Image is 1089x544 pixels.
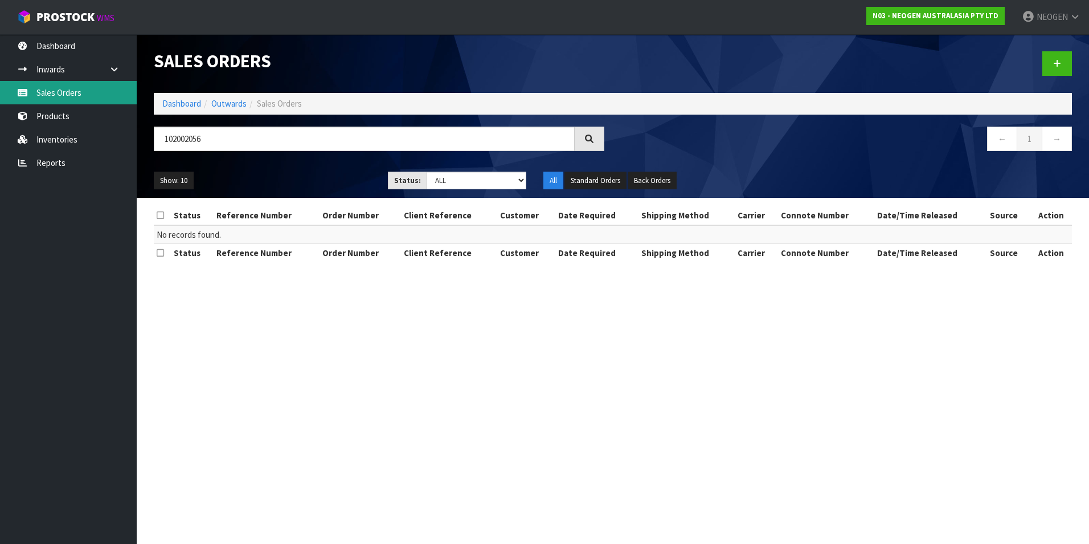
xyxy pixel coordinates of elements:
a: Dashboard [162,98,201,109]
th: Client Reference [401,244,497,262]
th: Order Number [320,206,401,225]
th: Connote Number [778,206,874,225]
th: Status [171,206,214,225]
th: Customer [497,244,555,262]
input: Search sales orders [154,127,575,151]
img: cube-alt.png [17,10,31,24]
span: ProStock [36,10,95,25]
th: Date/Time Released [874,244,987,262]
th: Source [987,206,1031,225]
a: Outwards [211,98,247,109]
th: Carrier [735,206,778,225]
th: Client Reference [401,206,497,225]
th: Carrier [735,244,778,262]
strong: N03 - NEOGEN AUSTRALASIA PTY LTD [873,11,998,21]
th: Source [987,244,1031,262]
th: Connote Number [778,244,874,262]
td: No records found. [154,225,1072,244]
th: Date Required [555,206,638,225]
nav: Page navigation [621,127,1072,155]
th: Action [1031,244,1072,262]
strong: Status: [394,176,421,185]
th: Action [1031,206,1072,225]
th: Shipping Method [638,244,735,262]
a: → [1042,127,1072,151]
th: Date/Time Released [874,206,987,225]
th: Customer [497,206,555,225]
span: NEOGEN [1037,11,1068,22]
button: Back Orders [628,172,677,190]
th: Order Number [320,244,401,262]
h1: Sales Orders [154,51,604,71]
th: Status [171,244,214,262]
th: Date Required [555,244,638,262]
th: Reference Number [214,206,320,225]
a: 1 [1017,127,1042,151]
button: All [543,172,563,190]
small: WMS [97,13,114,23]
th: Reference Number [214,244,320,262]
span: Sales Orders [257,98,302,109]
th: Shipping Method [638,206,735,225]
button: Show: 10 [154,172,194,190]
a: ← [987,127,1017,151]
button: Standard Orders [564,172,627,190]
